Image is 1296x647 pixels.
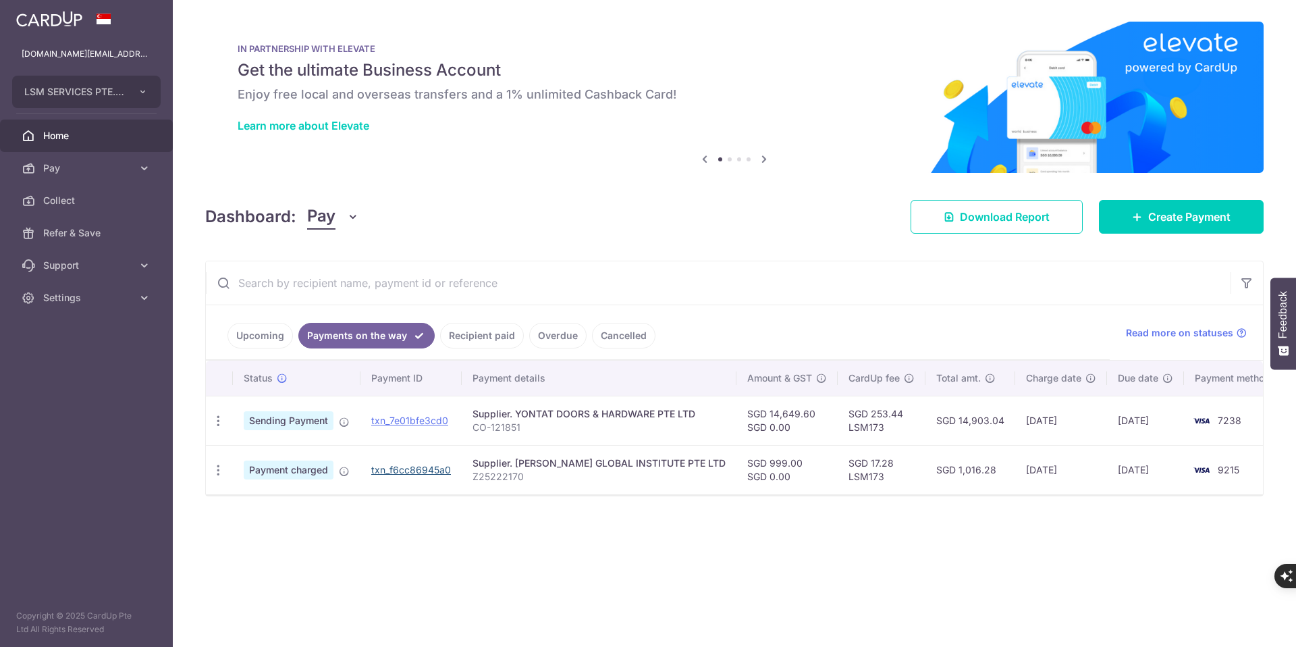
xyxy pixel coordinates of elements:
[244,411,333,430] span: Sending Payment
[43,161,132,175] span: Pay
[43,259,132,272] span: Support
[936,371,981,385] span: Total amt.
[838,445,925,494] td: SGD 17.28 LSM173
[1126,326,1233,340] span: Read more on statuses
[12,76,161,108] button: LSM SERVICES PTE. LTD.
[205,205,296,229] h4: Dashboard:
[747,371,812,385] span: Amount & GST
[371,415,448,426] a: txn_7e01bfe3cd0
[1184,361,1287,396] th: Payment method
[440,323,524,348] a: Recipient paid
[736,445,838,494] td: SGD 999.00 SGD 0.00
[473,470,726,484] p: Z25222170
[1015,445,1107,494] td: [DATE]
[43,194,132,207] span: Collect
[1218,415,1241,426] span: 7238
[1148,209,1231,225] span: Create Payment
[24,85,124,99] span: LSM SERVICES PTE. LTD.
[22,47,151,61] p: [DOMAIN_NAME][EMAIL_ADDRESS][DOMAIN_NAME]
[1118,371,1158,385] span: Due date
[473,407,726,421] div: Supplier. YONTAT DOORS & HARDWARE PTE LTD
[238,43,1231,54] p: IN PARTNERSHIP WITH ELEVATE
[205,22,1264,173] img: Renovation banner
[1270,278,1296,369] button: Feedback - Show survey
[1218,464,1239,475] span: 9215
[119,9,147,22] span: Help
[911,200,1083,234] a: Download Report
[592,323,655,348] a: Cancelled
[1107,445,1184,494] td: [DATE]
[1026,371,1081,385] span: Charge date
[1188,462,1215,478] img: Bank Card
[925,445,1015,494] td: SGD 1,016.28
[43,291,132,305] span: Settings
[244,371,273,385] span: Status
[371,464,451,475] a: txn_f6cc86945a0
[473,421,726,434] p: CO-121851
[298,323,435,348] a: Payments on the way
[307,204,335,230] span: Pay
[16,11,82,27] img: CardUp
[43,129,132,143] span: Home
[238,59,1231,81] h5: Get the ultimate Business Account
[925,396,1015,445] td: SGD 14,903.04
[1188,413,1215,429] img: Bank Card
[462,361,736,396] th: Payment details
[1126,326,1247,340] a: Read more on statuses
[238,119,369,132] a: Learn more about Elevate
[529,323,587,348] a: Overdue
[473,457,726,470] div: Supplier. [PERSON_NAME] GLOBAL INSTITUTE PTE LTD
[1015,396,1107,445] td: [DATE]
[307,204,359,230] button: Pay
[238,86,1231,103] h6: Enjoy free local and overseas transfers and a 1% unlimited Cashback Card!
[1107,396,1184,445] td: [DATE]
[736,396,838,445] td: SGD 14,649.60 SGD 0.00
[227,323,293,348] a: Upcoming
[244,461,333,480] span: Payment charged
[360,361,462,396] th: Payment ID
[1099,200,1264,234] a: Create Payment
[960,209,1050,225] span: Download Report
[848,371,900,385] span: CardUp fee
[838,396,925,445] td: SGD 253.44 LSM173
[43,226,132,240] span: Refer & Save
[206,261,1231,305] input: Search by recipient name, payment id or reference
[1277,291,1289,338] span: Feedback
